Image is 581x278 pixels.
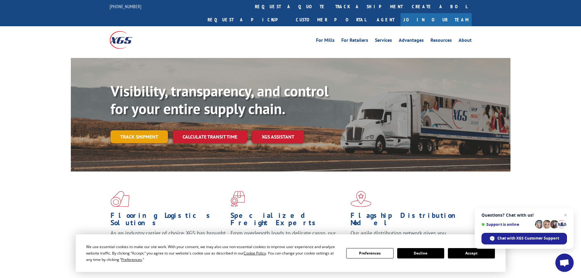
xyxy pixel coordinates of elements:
a: Customer Portal [291,13,371,26]
img: xgs-icon-total-supply-chain-intelligence-red [111,191,129,207]
h1: Specialized Freight Experts [231,212,346,229]
h1: Flooring Logistics Solutions [111,212,226,229]
span: Close chat [562,211,569,219]
a: For Mills [316,38,335,45]
a: [PHONE_NUMBER] [110,3,141,9]
span: As an industry carrier of choice, XGS has brought innovation and dedication to flooring logistics... [111,229,226,251]
span: Cookie Policy [244,251,266,256]
b: Visibility, transparency, and control for your entire supply chain. [111,81,329,118]
div: Cookie Consent Prompt [76,234,506,272]
a: Join Our Team [401,13,472,26]
a: Resources [430,38,452,45]
span: Our agile distribution network gives you nationwide inventory management on demand. [350,229,463,244]
a: Services [375,38,392,45]
a: Advantages [399,38,424,45]
span: Support is online [481,222,533,227]
p: From overlength loads to delicate cargo, our experienced staff knows the best way to move your fr... [231,229,346,257]
div: Chat with XGS Customer Support [481,233,567,244]
a: Agent [371,13,401,26]
a: XGS ASSISTANT [252,130,304,143]
button: Accept [448,248,495,258]
h1: Flagship Distribution Model [350,212,466,229]
div: Open chat [555,254,574,272]
a: About [459,38,472,45]
div: We use essential cookies to make our site work. With your consent, we may also use non-essential ... [86,244,339,263]
button: Preferences [346,248,393,258]
a: Request a pickup [203,13,291,26]
span: Questions? Chat with us! [481,213,567,218]
span: Chat with XGS Customer Support [497,236,559,241]
span: Preferences [121,257,142,262]
button: Decline [397,248,444,258]
img: xgs-icon-focused-on-flooring-red [231,191,245,207]
a: Track shipment [111,130,168,143]
img: xgs-icon-flagship-distribution-model-red [350,191,372,207]
a: For Retailers [341,38,368,45]
a: Calculate transit time [173,130,247,143]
